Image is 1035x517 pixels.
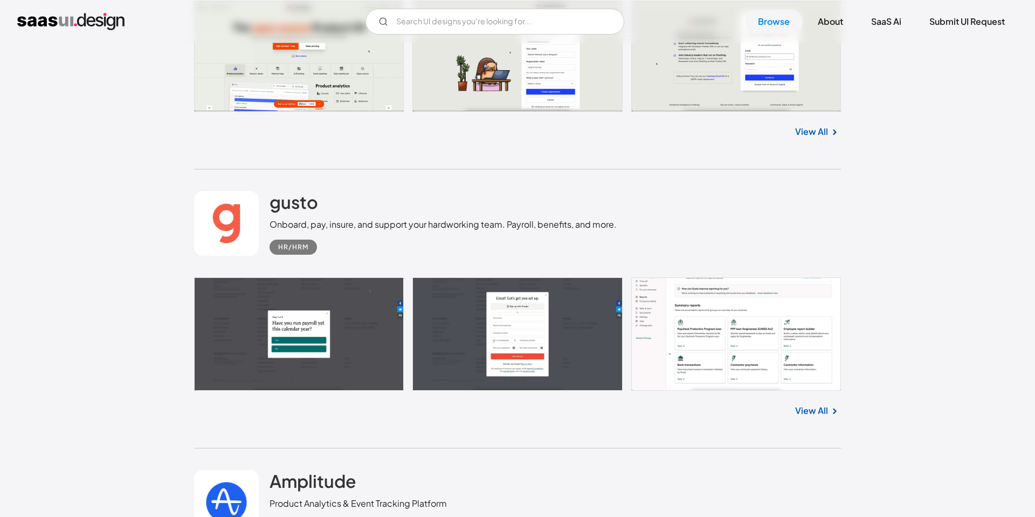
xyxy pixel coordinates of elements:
[805,10,856,33] a: About
[270,218,617,231] div: Onboard, pay, insure, and support your hardworking team. Payroll, benefits, and more.
[795,125,828,138] a: View All
[270,470,356,497] a: Amplitude
[278,241,308,254] div: HR/HRM
[270,497,447,510] div: Product Analytics & Event Tracking Platform
[365,9,624,35] form: Email Form
[365,9,624,35] input: Search UI designs you're looking for...
[270,470,356,492] h2: Amplitude
[270,191,318,213] h2: gusto
[17,13,125,30] a: home
[795,404,828,417] a: View All
[270,191,318,218] a: gusto
[745,10,803,33] a: Browse
[858,10,914,33] a: SaaS Ai
[916,10,1018,33] a: Submit UI Request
